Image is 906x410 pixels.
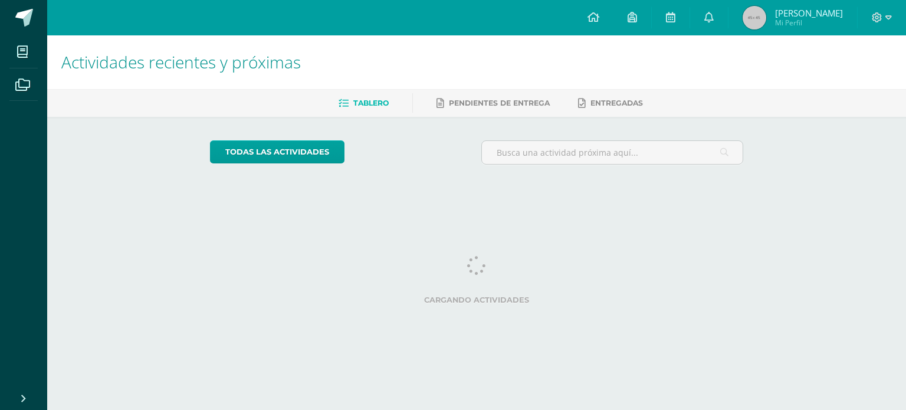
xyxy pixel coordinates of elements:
[436,94,550,113] a: Pendientes de entrega
[578,94,643,113] a: Entregadas
[482,141,743,164] input: Busca una actividad próxima aquí...
[449,99,550,107] span: Pendientes de entrega
[590,99,643,107] span: Entregadas
[353,99,389,107] span: Tablero
[775,7,843,19] span: [PERSON_NAME]
[210,140,344,163] a: todas las Actividades
[61,51,301,73] span: Actividades recientes y próximas
[210,296,744,304] label: Cargando actividades
[339,94,389,113] a: Tablero
[743,6,766,29] img: 45x45
[775,18,843,28] span: Mi Perfil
